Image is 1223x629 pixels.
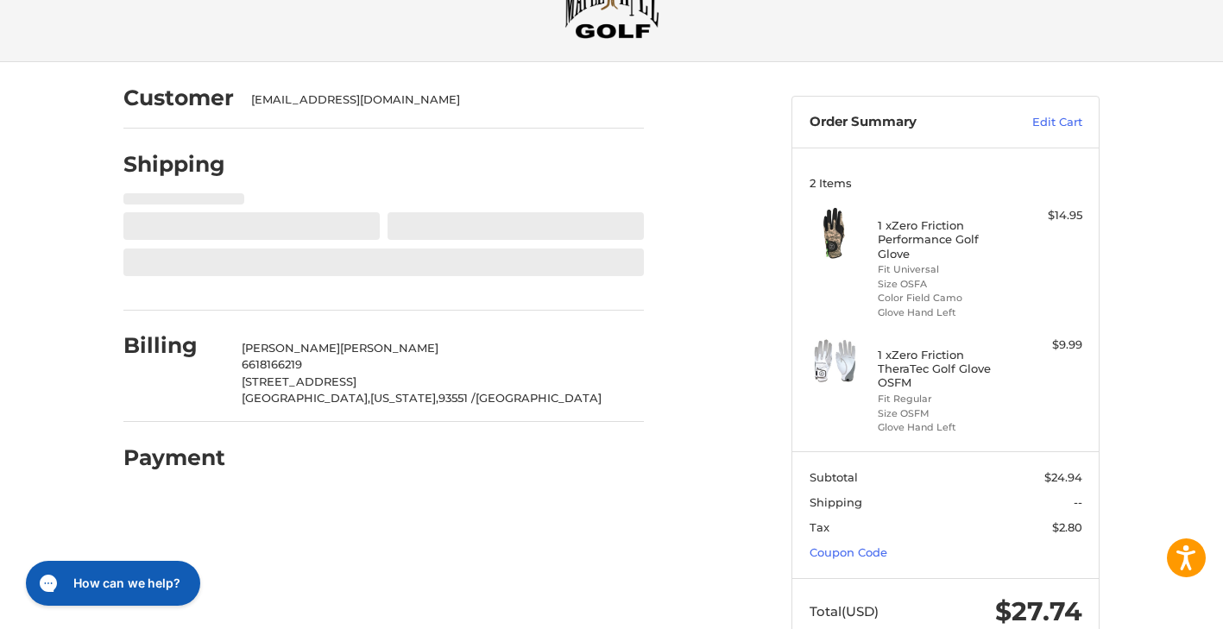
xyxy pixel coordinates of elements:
[878,291,1010,305] li: Color Field Camo
[438,391,476,405] span: 93551 /
[1014,337,1082,354] div: $9.99
[17,555,205,612] iframe: Gorgias live chat messenger
[370,391,438,405] span: [US_STATE],
[878,305,1010,320] li: Glove Hand Left
[123,151,225,178] h2: Shipping
[242,391,370,405] span: [GEOGRAPHIC_DATA],
[810,176,1082,190] h3: 2 Items
[810,545,887,559] a: Coupon Code
[123,332,224,359] h2: Billing
[995,114,1082,131] a: Edit Cart
[242,357,302,371] span: 6618166219
[1014,207,1082,224] div: $14.95
[878,406,1010,421] li: Size OSFM
[123,444,225,471] h2: Payment
[878,420,1010,435] li: Glove Hand Left
[251,91,627,109] div: [EMAIL_ADDRESS][DOMAIN_NAME]
[878,392,1010,406] li: Fit Regular
[810,470,858,484] span: Subtotal
[810,114,995,131] h3: Order Summary
[810,495,862,509] span: Shipping
[340,341,438,355] span: [PERSON_NAME]
[476,391,602,405] span: [GEOGRAPHIC_DATA]
[878,348,1010,390] h4: 1 x Zero Friction TheraTec Golf Glove OSFM
[1052,520,1082,534] span: $2.80
[810,520,829,534] span: Tax
[1044,470,1082,484] span: $24.94
[878,262,1010,277] li: Fit Universal
[878,218,1010,261] h4: 1 x Zero Friction Performance Golf Glove
[123,85,234,111] h2: Customer
[878,277,1010,292] li: Size OSFA
[1074,495,1082,509] span: --
[242,341,340,355] span: [PERSON_NAME]
[242,374,356,388] span: [STREET_ADDRESS]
